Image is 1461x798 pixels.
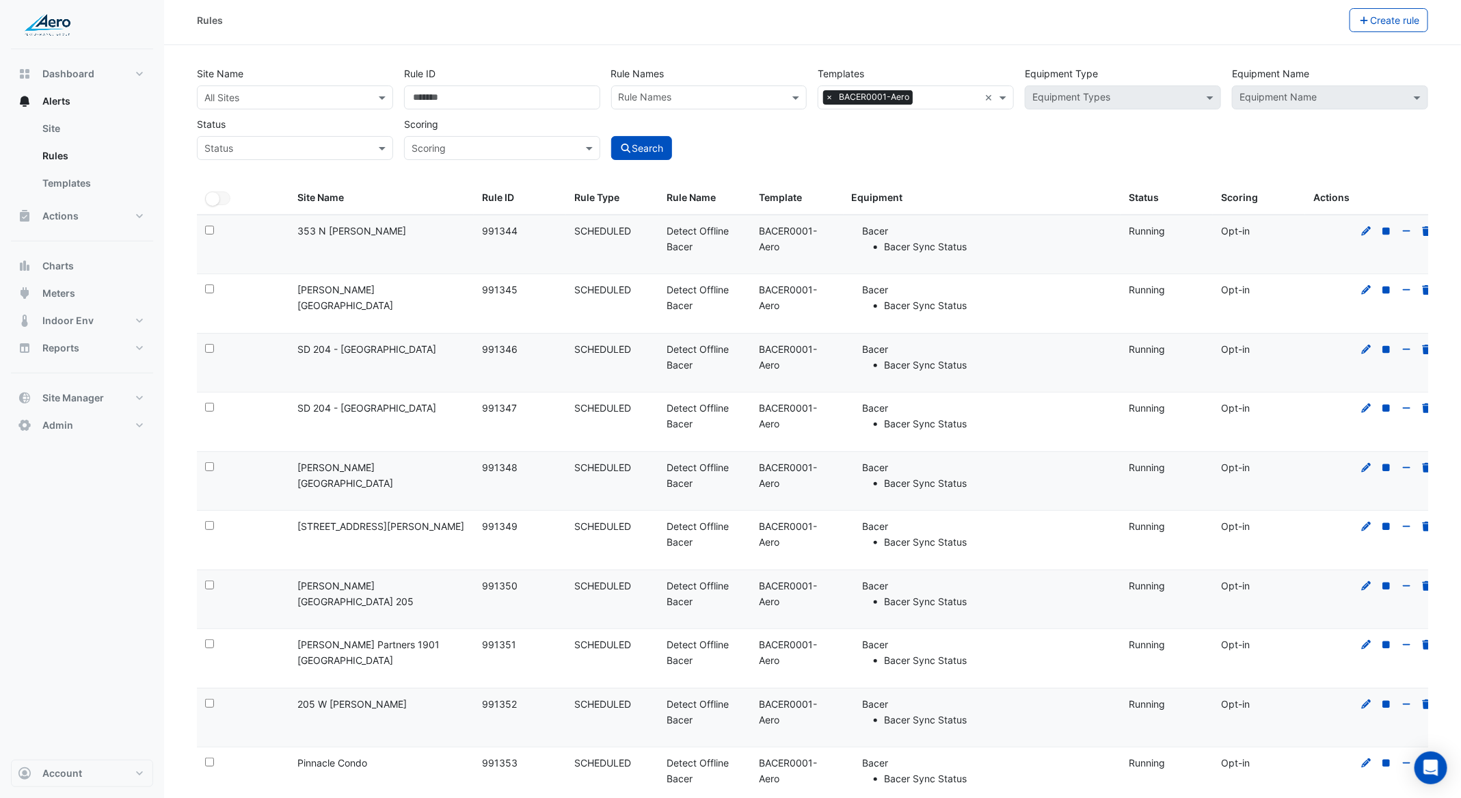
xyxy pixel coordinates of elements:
div: Template [760,190,835,206]
div: SCHEDULED [574,578,650,594]
li: Bacer [863,224,1112,255]
a: Stop Rule [1380,225,1393,237]
li: Bacer Sync Status [885,239,1112,255]
div: Opt-in [1221,697,1297,713]
div: BACER0001-Aero [760,637,835,669]
div: SCHEDULED [574,342,650,358]
div: Rule ID [482,190,558,206]
app-icon: Actions [18,209,31,223]
li: Bacer Sync Status [885,713,1112,728]
a: Delete Rule [1421,520,1433,532]
app-icon: Alerts [18,94,31,108]
a: Edit Rule [1361,284,1373,295]
div: Running [1129,282,1205,298]
button: Indoor Env [11,307,153,334]
div: Opt-in [1221,519,1297,535]
div: Opt-in [1221,282,1297,298]
label: Rule ID [404,62,435,85]
button: Search [611,136,673,160]
div: Scoring [1221,190,1297,206]
img: Company Logo [16,11,78,38]
span: Account [42,767,82,780]
app-icon: Charts [18,259,31,273]
div: SCHEDULED [574,224,650,239]
div: 991351 [482,637,558,653]
div: Detect Offline Bacer [667,401,743,432]
li: Bacer [863,342,1112,373]
app-icon: Dashboard [18,67,31,81]
li: Bacer [863,519,1112,550]
div: Detect Offline Bacer [667,756,743,787]
div: BACER0001-Aero [760,756,835,787]
span: Indoor Env [42,314,94,328]
li: Bacer Sync Status [885,653,1112,669]
a: Edit Rule [1361,639,1373,650]
div: BACER0001-Aero [760,224,835,255]
a: Opt-out [1401,462,1413,473]
span: BACER0001-Aero [835,90,913,104]
div: Rule Name [667,190,743,206]
div: BACER0001-Aero [760,697,835,728]
div: Detect Offline Bacer [667,460,743,492]
app-icon: Admin [18,418,31,432]
a: Edit Rule [1361,343,1373,355]
div: SCHEDULED [574,519,650,535]
a: Delete Rule [1421,580,1433,591]
a: Delete Rule [1421,462,1433,473]
a: Opt-out [1401,639,1413,650]
a: Delete Rule [1421,698,1433,710]
span: Actions [42,209,79,223]
div: Running [1129,578,1205,594]
div: SCHEDULED [574,697,650,713]
a: Opt-out [1401,580,1413,591]
div: [PERSON_NAME][GEOGRAPHIC_DATA] [297,282,466,314]
div: Running [1129,460,1205,476]
div: Rules [197,13,223,27]
div: SCHEDULED [574,460,650,476]
a: Edit Rule [1361,462,1373,473]
app-icon: Site Manager [18,391,31,405]
app-icon: Meters [18,287,31,300]
li: Bacer Sync Status [885,476,1112,492]
a: Site [31,115,153,142]
span: Clear [984,90,996,105]
ui-switch: Select All can only be applied to rules for a single site. Please select a site first and search ... [205,191,230,203]
div: BACER0001-Aero [760,460,835,492]
div: 991349 [482,519,558,535]
a: Stop Rule [1380,520,1393,532]
div: Running [1129,756,1205,771]
li: Bacer Sync Status [885,298,1112,314]
a: Stop Rule [1380,757,1393,769]
div: Running [1129,519,1205,535]
div: SCHEDULED [574,401,650,416]
a: Opt-out [1401,225,1413,237]
button: Charts [11,252,153,280]
a: Templates [31,170,153,197]
div: BACER0001-Aero [760,519,835,550]
button: Meters [11,280,153,307]
a: Stop Rule [1380,343,1393,355]
div: Pinnacle Condo [297,756,466,771]
div: [PERSON_NAME][GEOGRAPHIC_DATA] 205 [297,578,466,610]
div: Running [1129,224,1205,239]
a: Stop Rule [1380,580,1393,591]
button: Reports [11,334,153,362]
div: Detect Offline Bacer [667,342,743,373]
a: Opt-out [1401,402,1413,414]
button: Alerts [11,88,153,115]
div: Opt-in [1221,342,1297,358]
div: 991345 [482,282,558,298]
div: Rule Names [617,90,672,107]
div: Opt-in [1221,578,1297,594]
li: Bacer [863,282,1112,314]
div: BACER0001-Aero [760,578,835,610]
div: Actions [1313,190,1436,206]
div: 205 W [PERSON_NAME] [297,697,466,713]
li: Bacer Sync Status [885,358,1112,373]
a: Delete Rule [1421,639,1433,650]
a: Delete Rule [1421,402,1433,414]
div: Equipment Name [1237,90,1317,107]
div: SCHEDULED [574,637,650,653]
label: Site Name [197,62,243,85]
li: Bacer Sync Status [885,416,1112,432]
